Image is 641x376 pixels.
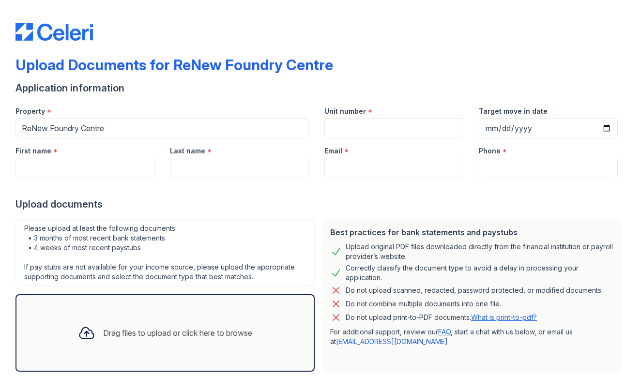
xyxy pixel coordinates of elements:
[15,219,315,286] div: Please upload at least the following documents: • 3 months of most recent bank statements • 4 wee...
[346,242,614,261] div: Upload original PDF files downloaded directly from the financial institution or payroll provider’...
[15,56,333,74] div: Upload Documents for ReNew Foundry Centre
[15,197,626,211] div: Upload documents
[346,263,614,283] div: Correctly classify the document type to avoid a delay in processing your application.
[479,106,548,116] label: Target move in date
[324,106,366,116] label: Unit number
[336,337,448,346] a: [EMAIL_ADDRESS][DOMAIN_NAME]
[479,146,501,156] label: Phone
[15,106,45,116] label: Property
[346,313,537,322] p: Do not upload print-to-PDF documents.
[170,146,205,156] label: Last name
[15,81,626,95] div: Application information
[330,327,614,346] p: For additional support, review our , start a chat with us below, or email us at
[330,226,614,238] div: Best practices for bank statements and paystubs
[15,23,93,41] img: CE_Logo_Blue-a8612792a0a2168367f1c8372b55b34899dd931a85d93a1a3d3e32e68fde9ad4.png
[346,285,603,296] div: Do not upload scanned, redacted, password protected, or modified documents.
[438,328,451,336] a: FAQ
[15,146,51,156] label: First name
[103,327,252,339] div: Drag files to upload or click here to browse
[324,146,342,156] label: Email
[346,298,501,310] div: Do not combine multiple documents into one file.
[471,313,537,321] a: What is print-to-pdf?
